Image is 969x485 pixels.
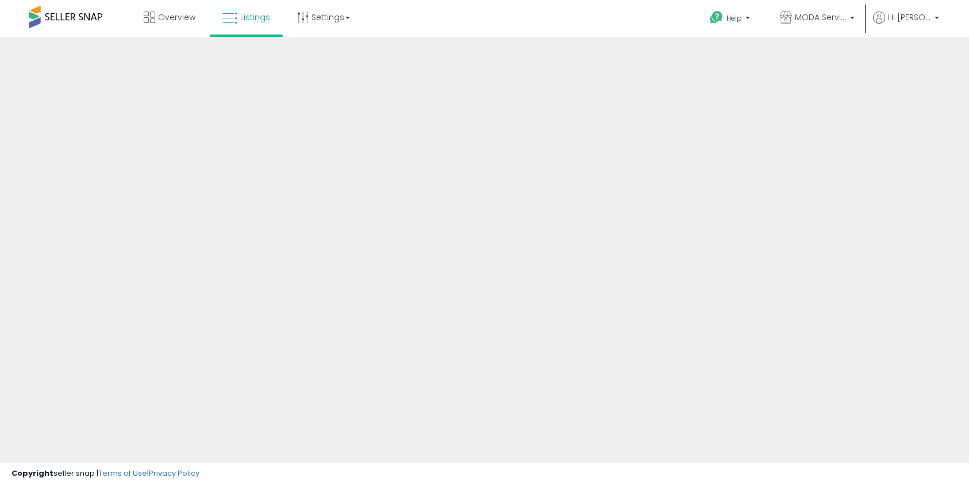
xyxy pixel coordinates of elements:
[795,12,847,23] span: MODA Services Inc
[11,468,53,479] strong: Copyright
[873,12,939,37] a: Hi [PERSON_NAME]
[149,468,199,479] a: Privacy Policy
[240,12,270,23] span: Listings
[11,468,199,479] div: seller snap | |
[709,10,724,25] i: Get Help
[888,12,931,23] span: Hi [PERSON_NAME]
[158,12,195,23] span: Overview
[98,468,147,479] a: Terms of Use
[726,13,742,23] span: Help
[701,2,762,37] a: Help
